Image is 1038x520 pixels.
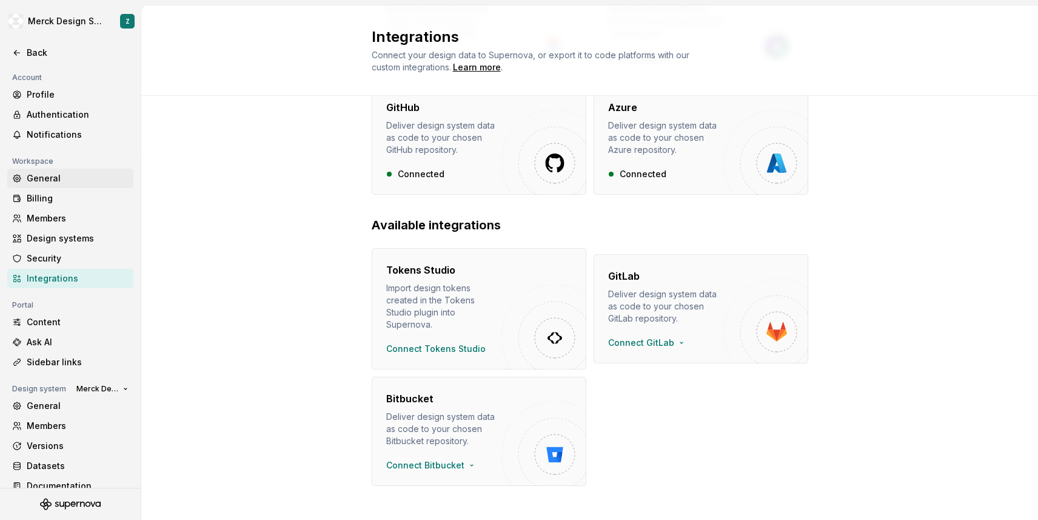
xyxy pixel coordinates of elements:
div: Deliver design system data as code to your chosen GitHub repository. [386,120,501,156]
a: Datasets [7,456,133,476]
div: Members [27,420,129,432]
span: Connect Bitbucket [386,459,464,471]
div: Workspace [7,154,58,169]
button: Merck Design SystemZ [2,8,138,35]
button: GitHubDeliver design system data as code to your chosen GitHub repository.Connected [372,86,586,195]
div: Deliver design system data as code to your chosen GitLab repository. [608,288,723,325]
a: Back [7,43,133,62]
a: Profile [7,85,133,104]
button: GitLabDeliver design system data as code to your chosen GitLab repository.Connect GitLab [594,248,808,370]
div: Authentication [27,109,129,121]
a: Documentation [7,476,133,496]
button: BitbucketDeliver design system data as code to your chosen Bitbucket repository.Connect Bitbucket [372,377,586,486]
a: Sidebar links [7,353,133,372]
div: Portal [7,298,38,312]
div: Integrations [27,272,129,285]
h4: Tokens Studio [386,263,455,277]
button: Connect GitLab [608,337,691,349]
span: Merck Design System [76,384,118,394]
div: Ask AI [27,336,129,348]
svg: Supernova Logo [40,498,101,510]
div: Z [126,16,130,26]
div: Account [7,70,47,85]
div: Deliver design system data as code to your chosen Azure repository. [608,120,723,156]
span: Connect your design data to Supernova, or export it to code platforms with our custom integrations. [372,50,692,72]
div: Design system [7,382,71,396]
div: Versions [27,440,129,452]
div: Merck Design System [28,15,105,27]
div: Security [27,252,129,265]
span: . [451,63,503,72]
a: Members [7,416,133,436]
button: Connect Tokens Studio [386,343,486,355]
a: Content [7,312,133,332]
div: Back [27,47,129,59]
h4: GitLab [608,269,640,283]
a: Billing [7,189,133,208]
button: Connect Bitbucket [386,459,481,471]
h4: Azure [608,100,637,115]
a: General [7,169,133,188]
span: Connect GitLab [608,337,674,349]
a: Authentication [7,105,133,124]
div: General [27,400,129,412]
a: General [7,396,133,416]
div: Billing [27,192,129,204]
button: Tokens StudioImport design tokens created in the Tokens Studio plugin into Supernova.Connect Toke... [372,248,586,370]
img: 317a9594-9ec3-41ad-b59a-e557b98ff41d.png [8,14,23,29]
a: Design systems [7,229,133,248]
h4: GitHub [386,100,420,115]
div: Members [27,212,129,225]
div: Notifications [27,129,129,141]
a: Ask AI [7,333,133,352]
div: Content [27,316,129,328]
h4: Bitbucket [386,391,434,406]
a: Versions [7,436,133,456]
a: Members [7,209,133,228]
div: Documentation [27,480,129,492]
div: Import design tokens created in the Tokens Studio plugin into Supernova. [386,282,501,331]
div: Deliver design system data as code to your chosen Bitbucket repository. [386,411,501,447]
div: Sidebar links [27,356,129,368]
h2: Integrations [372,27,794,47]
h2: Available integrations [372,217,808,234]
a: Learn more [453,61,501,73]
div: Design systems [27,232,129,245]
div: Datasets [27,460,129,472]
div: General [27,172,129,184]
a: Security [7,249,133,268]
button: AzureDeliver design system data as code to your chosen Azure repository.Connected [594,86,808,195]
a: Integrations [7,269,133,288]
a: Notifications [7,125,133,144]
div: Profile [27,89,129,101]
